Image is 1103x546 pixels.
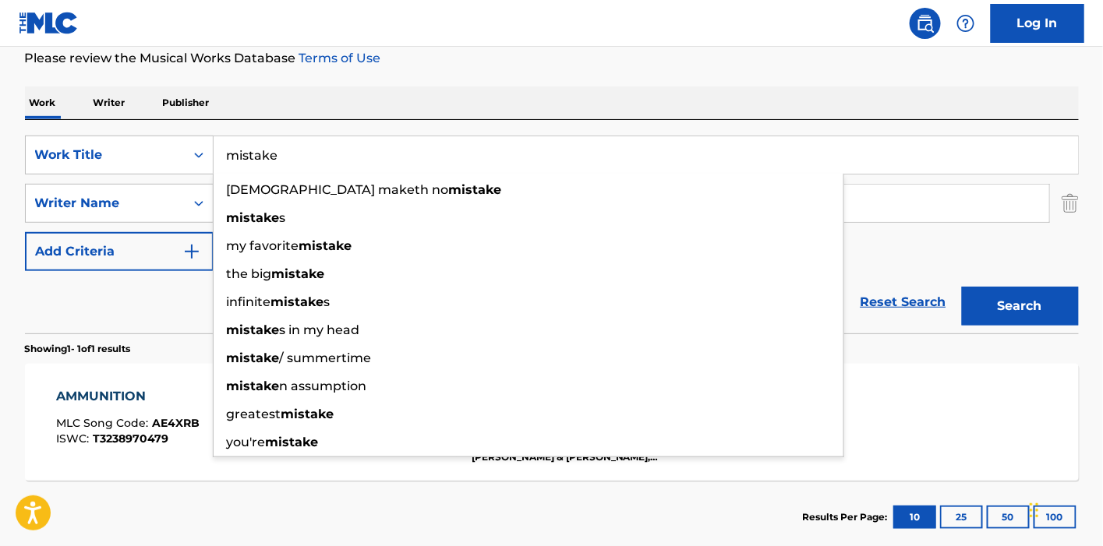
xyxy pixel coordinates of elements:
[25,232,214,271] button: Add Criteria
[227,294,271,309] span: infinite
[962,287,1079,326] button: Search
[25,49,1079,68] p: Please review the Musical Works Database
[227,266,272,281] span: the big
[227,379,280,393] strong: mistake
[227,322,280,337] strong: mistake
[853,285,954,319] a: Reset Search
[35,194,175,213] div: Writer Name
[56,416,152,430] span: MLC Song Code :
[227,407,281,421] span: greatest
[280,350,372,365] span: / summertime
[25,136,1079,333] form: Search Form
[1030,487,1039,534] div: Drag
[227,350,280,365] strong: mistake
[296,51,381,65] a: Terms of Use
[324,294,331,309] span: s
[25,86,61,119] p: Work
[272,266,325,281] strong: mistake
[56,432,93,446] span: ISWC :
[56,387,200,406] div: AMMUNITION
[803,510,892,524] p: Results Per Page:
[910,8,941,39] a: Public Search
[940,505,983,529] button: 25
[227,210,280,225] strong: mistake
[280,379,367,393] span: n assumption
[280,322,360,337] span: s in my head
[25,342,131,356] p: Showing 1 - 1 of 1 results
[991,4,1084,43] a: Log In
[281,407,334,421] strong: mistake
[987,505,1030,529] button: 50
[1062,184,1079,223] img: Delete Criterion
[89,86,130,119] p: Writer
[271,294,324,309] strong: mistake
[1025,471,1103,546] iframe: Chat Widget
[19,12,79,34] img: MLC Logo
[227,182,449,197] span: [DEMOGRAPHIC_DATA] maketh no
[182,242,201,261] img: 9d2ae6d4665cec9f34b9.svg
[158,86,214,119] p: Publisher
[449,182,502,197] strong: mistake
[299,238,352,253] strong: mistake
[93,432,168,446] span: T3238970479
[950,8,981,39] div: Help
[25,364,1079,481] a: AMMUNITIONMLC Song Code:AE4XRBISWC:T3238970479Writers (4)[PERSON_NAME], [PERSON_NAME] [PERSON_NAM...
[280,210,286,225] span: s
[266,435,319,449] strong: mistake
[893,505,936,529] button: 10
[916,14,935,33] img: search
[227,238,299,253] span: my favorite
[956,14,975,33] img: help
[152,416,200,430] span: AE4XRB
[227,435,266,449] span: you're
[35,146,175,164] div: Work Title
